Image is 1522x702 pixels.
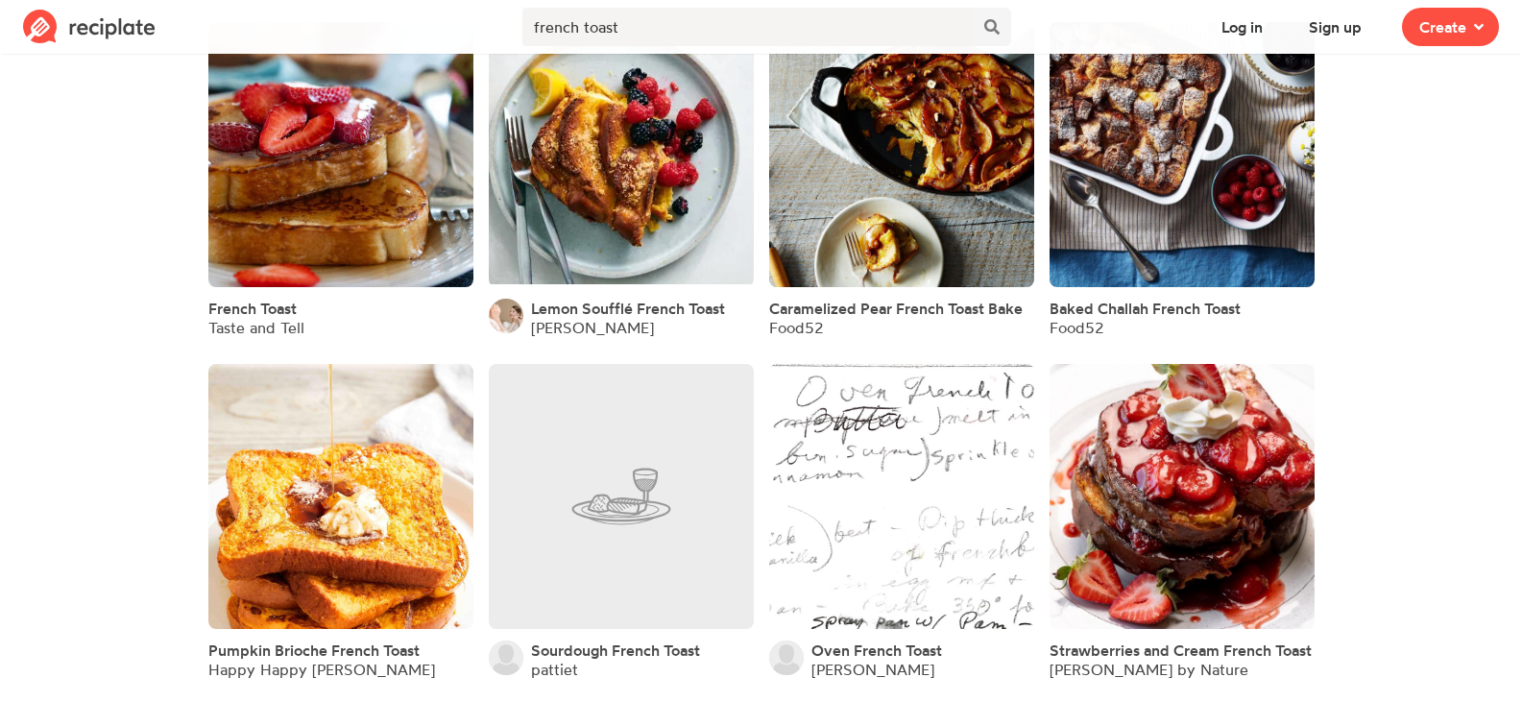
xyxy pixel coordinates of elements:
[531,318,654,337] a: [PERSON_NAME]
[811,641,942,660] a: Oven French Toast
[1050,660,1312,679] div: [PERSON_NAME] by Nature
[769,299,1023,318] a: Caramelized Pear French Toast Bake
[811,660,934,679] a: [PERSON_NAME]
[1419,15,1466,38] span: Create
[1050,299,1241,318] a: Baked Challah French Toast
[531,299,725,318] a: Lemon Soufflé French Toast
[208,318,304,337] div: Taste and Tell
[769,318,1023,337] div: Food52
[522,8,972,46] input: Search
[1050,318,1241,337] div: Food52
[23,10,156,44] img: Reciplate
[769,641,804,675] img: User's avatar
[1292,8,1379,46] button: Sign up
[1204,8,1280,46] button: Log in
[208,660,435,679] div: Happy Happy [PERSON_NAME]
[208,299,297,318] a: French Toast
[489,299,523,333] img: User's avatar
[489,641,523,675] img: User's avatar
[1050,641,1312,660] a: Strawberries and Cream French Toast
[531,660,578,679] a: pattiet
[208,641,420,660] a: Pumpkin Brioche French Toast
[1402,8,1499,46] button: Create
[531,641,700,660] a: Sourdough French Toast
